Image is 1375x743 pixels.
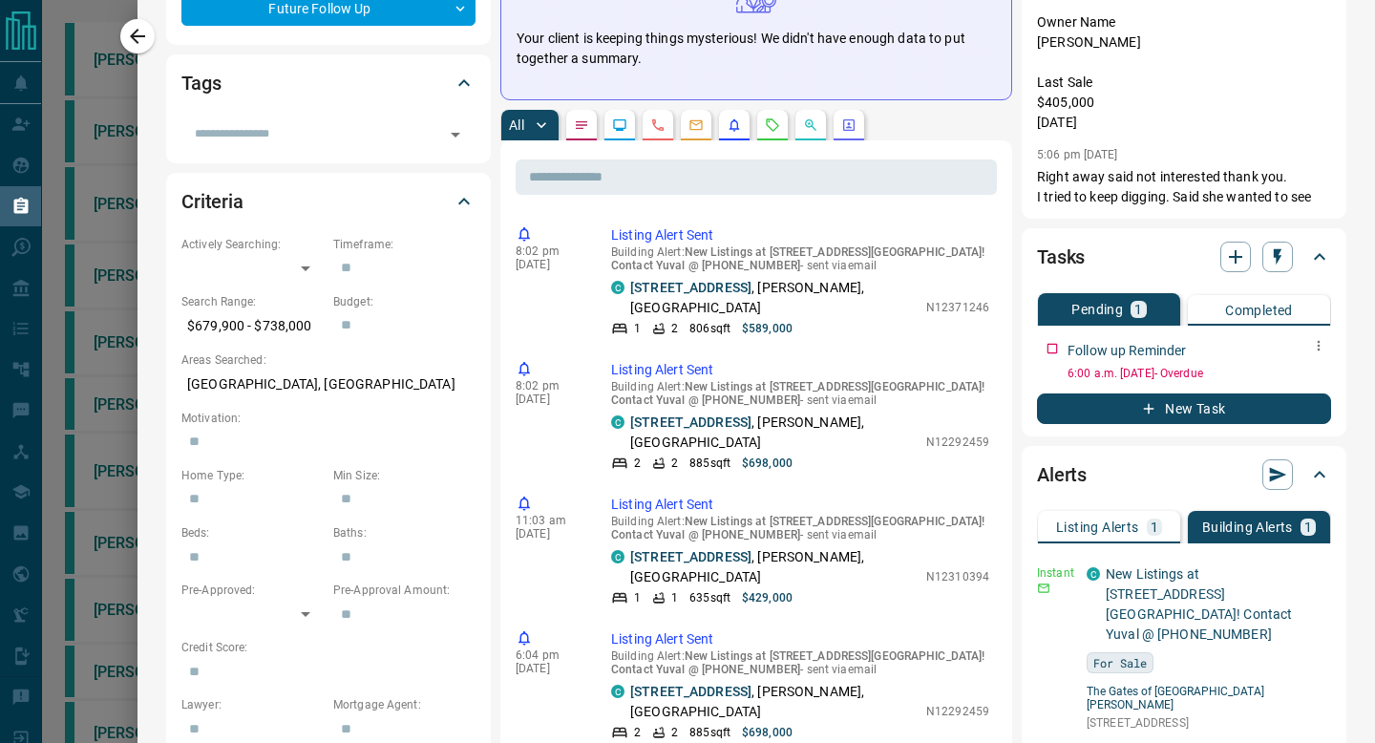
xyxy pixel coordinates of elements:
[634,455,641,472] p: 2
[574,117,589,133] svg: Notes
[181,179,476,224] div: Criteria
[181,310,324,342] p: $679,900 - $738,000
[1068,341,1186,361] p: Follow up Reminder
[1037,459,1087,490] h2: Alerts
[1037,242,1085,272] h2: Tasks
[611,550,624,563] div: condos.ca
[926,568,989,585] p: N12310394
[742,724,793,741] p: $698,000
[1151,520,1158,534] p: 1
[926,299,989,316] p: N12371246
[630,547,917,587] p: , [PERSON_NAME], [GEOGRAPHIC_DATA]
[516,393,582,406] p: [DATE]
[926,434,989,451] p: N12292459
[1037,582,1050,595] svg: Email
[742,589,793,606] p: $429,000
[181,467,324,484] p: Home Type:
[181,582,324,599] p: Pre-Approved:
[1134,303,1142,316] p: 1
[688,117,704,133] svg: Emails
[689,455,730,472] p: 885 sqft
[611,360,989,380] p: Listing Alert Sent
[333,236,476,253] p: Timeframe:
[1106,566,1292,642] a: New Listings at [STREET_ADDRESS][GEOGRAPHIC_DATA]! Contact Yuval @ [PHONE_NUMBER]
[630,413,917,453] p: , [PERSON_NAME], [GEOGRAPHIC_DATA]
[742,455,793,472] p: $698,000
[689,320,730,337] p: 806 sqft
[181,60,476,106] div: Tags
[611,515,984,541] span: New Listings at [STREET_ADDRESS][GEOGRAPHIC_DATA]! Contact Yuval @ [PHONE_NUMBER]
[611,245,989,272] p: Building Alert : - sent via email
[634,589,641,606] p: 1
[841,117,857,133] svg: Agent Actions
[516,258,582,271] p: [DATE]
[926,703,989,720] p: N12292459
[1037,393,1331,424] button: New Task
[671,320,678,337] p: 2
[689,589,730,606] p: 635 sqft
[1087,714,1331,732] p: [STREET_ADDRESS]
[1037,234,1331,280] div: Tasks
[1037,564,1075,582] p: Instant
[516,379,582,393] p: 8:02 pm
[333,696,476,713] p: Mortgage Agent:
[634,320,641,337] p: 1
[516,648,582,662] p: 6:04 pm
[516,514,582,527] p: 11:03 am
[1202,520,1293,534] p: Building Alerts
[181,524,324,541] p: Beds:
[181,696,324,713] p: Lawyer:
[1304,520,1312,534] p: 1
[689,724,730,741] p: 885 sqft
[1037,148,1118,161] p: 5:06 pm [DATE]
[611,685,624,698] div: condos.ca
[727,117,742,133] svg: Listing Alerts
[630,684,751,699] a: [STREET_ADDRESS]
[630,278,917,318] p: , [PERSON_NAME], [GEOGRAPHIC_DATA]
[742,320,793,337] p: $589,000
[181,293,324,310] p: Search Range:
[509,118,524,132] p: All
[442,121,469,148] button: Open
[803,117,818,133] svg: Opportunities
[1087,567,1100,581] div: condos.ca
[333,582,476,599] p: Pre-Approval Amount:
[181,351,476,369] p: Areas Searched:
[611,380,984,407] span: New Listings at [STREET_ADDRESS][GEOGRAPHIC_DATA]! Contact Yuval @ [PHONE_NUMBER]
[650,117,666,133] svg: Calls
[611,281,624,294] div: condos.ca
[634,724,641,741] p: 2
[516,244,582,258] p: 8:02 pm
[612,117,627,133] svg: Lead Browsing Activity
[671,455,678,472] p: 2
[611,495,989,515] p: Listing Alert Sent
[1071,303,1123,316] p: Pending
[1087,685,1331,711] a: The Gates of [GEOGRAPHIC_DATA][PERSON_NAME]
[611,515,989,541] p: Building Alert : - sent via email
[1037,452,1331,498] div: Alerts
[181,410,476,427] p: Motivation:
[611,649,989,676] p: Building Alert : - sent via email
[611,245,984,272] span: New Listings at [STREET_ADDRESS][GEOGRAPHIC_DATA]! Contact Yuval @ [PHONE_NUMBER]
[611,629,989,649] p: Listing Alert Sent
[765,117,780,133] svg: Requests
[671,724,678,741] p: 2
[516,662,582,675] p: [DATE]
[671,589,678,606] p: 1
[181,236,324,253] p: Actively Searching:
[333,293,476,310] p: Budget:
[1037,167,1331,287] p: Right away said not interested thank you. I tried to keep digging. Said she wanted to see prices ...
[630,280,751,295] a: [STREET_ADDRESS]
[516,527,582,541] p: [DATE]
[333,524,476,541] p: Baths:
[1068,365,1331,382] p: 6:00 a.m. [DATE] - Overdue
[611,225,989,245] p: Listing Alert Sent
[630,414,751,430] a: [STREET_ADDRESS]
[181,639,476,656] p: Credit Score:
[630,549,751,564] a: [STREET_ADDRESS]
[1225,304,1293,317] p: Completed
[611,415,624,429] div: condos.ca
[1056,520,1139,534] p: Listing Alerts
[517,29,996,69] p: Your client is keeping things mysterious! We didn't have enough data to put together a summary.
[181,186,243,217] h2: Criteria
